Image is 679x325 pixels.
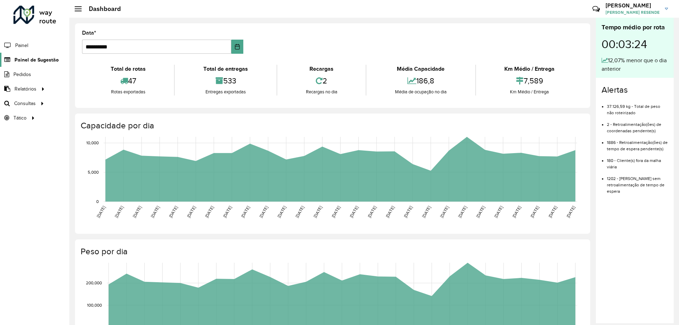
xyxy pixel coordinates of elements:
[403,205,413,219] text: [DATE]
[475,205,486,219] text: [DATE]
[547,205,558,219] text: [DATE]
[86,140,99,145] text: 10,000
[84,65,172,73] div: Total de rotas
[82,29,96,37] label: Data
[385,205,395,219] text: [DATE]
[511,205,522,219] text: [DATE]
[231,40,244,54] button: Choose Date
[240,205,250,219] text: [DATE]
[96,199,99,204] text: 0
[607,170,668,195] li: 1202 - [PERSON_NAME] sem retroalimentação de tempo de espera
[114,205,124,219] text: [DATE]
[82,5,121,13] h2: Dashboard
[349,205,359,219] text: [DATE]
[88,170,99,174] text: 5,000
[367,205,377,219] text: [DATE]
[478,88,581,95] div: Km Médio / Entrega
[176,65,274,73] div: Total de entregas
[588,1,604,17] a: Contato Rápido
[478,73,581,88] div: 7,589
[607,116,668,134] li: 2 - Retroalimentação(ões) de coordenadas pendente(s)
[81,121,583,131] h4: Capacidade por dia
[605,2,660,9] h3: [PERSON_NAME]
[368,65,473,73] div: Média Capacidade
[331,205,341,219] text: [DATE]
[607,98,668,116] li: 37.126,59 kg - Total de peso não roteirizado
[295,205,305,219] text: [DATE]
[602,56,668,73] div: 12,07% menor que o dia anterior
[277,205,287,219] text: [DATE]
[493,205,504,219] text: [DATE]
[86,280,102,285] text: 200,000
[602,23,668,32] div: Tempo médio por rota
[87,303,102,307] text: 100,000
[15,42,28,49] span: Painel
[478,65,581,73] div: Km Médio / Entrega
[168,205,178,219] text: [DATE]
[81,246,583,257] h4: Peso por dia
[13,71,31,78] span: Pedidos
[279,65,364,73] div: Recargas
[132,205,142,219] text: [DATE]
[607,134,668,152] li: 1886 - Retroalimentação(ões) de tempo de espera pendente(s)
[279,73,364,88] div: 2
[313,205,323,219] text: [DATE]
[84,73,172,88] div: 47
[14,100,36,107] span: Consultas
[186,205,196,219] text: [DATE]
[368,73,473,88] div: 186,8
[565,205,576,219] text: [DATE]
[605,9,660,16] span: [PERSON_NAME] RESENDE
[607,152,668,170] li: 180 - Cliente(s) fora da malha viária
[14,85,36,93] span: Relatórios
[84,88,172,95] div: Rotas exportadas
[602,85,668,95] h4: Alertas
[279,88,364,95] div: Recargas no dia
[96,205,106,219] text: [DATE]
[439,205,449,219] text: [DATE]
[176,73,274,88] div: 533
[13,114,27,122] span: Tático
[14,56,59,64] span: Painel de Sugestão
[176,88,274,95] div: Entregas exportadas
[529,205,540,219] text: [DATE]
[457,205,468,219] text: [DATE]
[222,205,232,219] text: [DATE]
[204,205,214,219] text: [DATE]
[421,205,431,219] text: [DATE]
[602,32,668,56] div: 00:03:24
[259,205,269,219] text: [DATE]
[368,88,473,95] div: Média de ocupação no dia
[150,205,160,219] text: [DATE]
